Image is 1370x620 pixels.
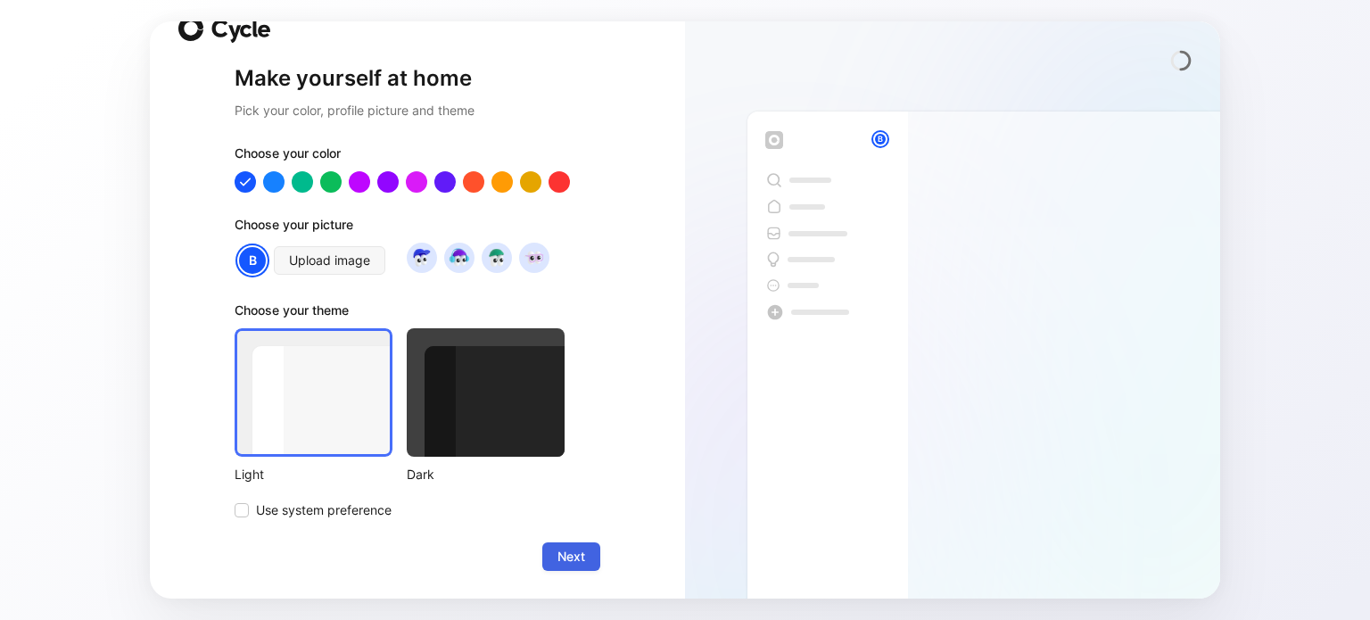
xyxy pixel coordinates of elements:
[274,246,385,275] button: Upload image
[235,143,600,171] div: Choose your color
[522,245,546,269] img: avatar
[484,245,508,269] img: avatar
[557,546,585,567] span: Next
[235,300,565,328] div: Choose your theme
[447,245,471,269] img: avatar
[407,464,565,485] div: Dark
[256,500,392,521] span: Use system preference
[237,245,268,276] div: B
[235,464,392,485] div: Light
[765,131,783,149] img: workspace-default-logo-wX5zAyuM.png
[235,100,600,121] h2: Pick your color, profile picture and theme
[409,245,433,269] img: avatar
[873,132,887,146] div: B
[289,250,370,271] span: Upload image
[235,64,600,93] h1: Make yourself at home
[542,542,600,571] button: Next
[235,214,600,243] div: Choose your picture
